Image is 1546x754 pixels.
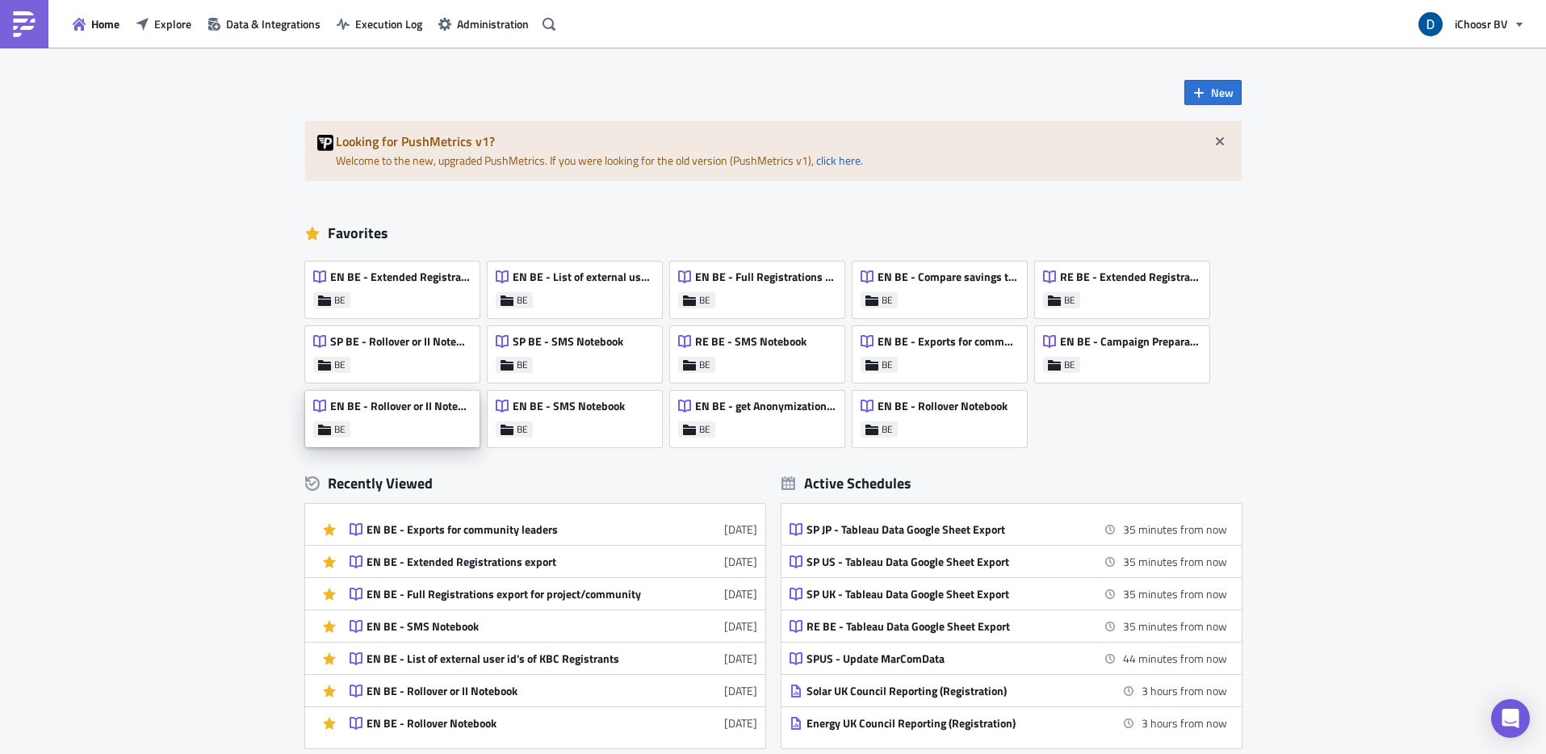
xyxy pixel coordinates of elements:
[724,682,757,699] time: 2025-09-26T09:25:21Z
[807,684,1089,698] div: Solar UK Council Reporting (Registration)
[699,358,710,371] span: BE
[334,358,346,371] span: BE
[695,334,807,349] span: RE BE - SMS Notebook
[1123,650,1227,667] time: 2025-09-29 10:09
[513,334,623,349] span: SP BE - SMS Notebook
[91,15,119,32] span: Home
[1455,15,1507,32] span: iChoosr BV
[1064,294,1075,307] span: BE
[882,358,893,371] span: BE
[853,253,1035,318] a: EN BE - Compare savings to the Average Market OfferBE
[1060,270,1200,284] span: RE BE - Extended Registrations export
[367,716,649,731] div: EN BE - Rollover Notebook
[330,399,471,413] span: EN BE - Rollover or II Notebook
[807,619,1089,634] div: RE BE - Tableau Data Google Sheet Export
[488,253,670,318] a: EN BE - List of external user id's of KBC RegistrantsBE
[724,585,757,602] time: 2025-09-26T12:22:53Z
[1417,10,1444,38] img: Avatar
[807,716,1089,731] div: Energy UK Council Reporting (Registration)
[430,11,537,36] a: Administration
[790,546,1227,577] a: SP US - Tableau Data Google Sheet Export35 minutes from now
[367,619,649,634] div: EN BE - SMS Notebook
[695,270,836,284] span: EN BE - Full Registrations export for project/community
[1060,334,1200,349] span: EN BE - Campaign Preparation - Info for suppliers
[853,383,1035,447] a: EN BE - Rollover NotebookBE
[807,587,1089,601] div: SP UK - Tableau Data Google Sheet Export
[305,383,488,447] a: EN BE - Rollover or II NotebookBE
[199,11,329,36] button: Data & Integrations
[11,11,37,37] img: PushMetrics
[878,399,1008,413] span: EN BE - Rollover Notebook
[1184,80,1242,105] button: New
[226,15,321,32] span: Data & Integrations
[790,610,1227,642] a: RE BE - Tableau Data Google Sheet Export35 minutes from now
[1035,253,1217,318] a: RE BE - Extended Registrations exportBE
[853,318,1035,383] a: EN BE - Exports for community leadersBE
[1064,358,1075,371] span: BE
[816,152,861,169] a: click here
[350,707,757,739] a: EN BE - Rollover Notebook[DATE]
[807,555,1089,569] div: SP US - Tableau Data Google Sheet Export
[305,121,1242,181] div: Welcome to the new, upgraded PushMetrics. If you were looking for the old version (PushMetrics v1...
[724,650,757,667] time: 2025-09-26T09:38:00Z
[781,474,911,492] div: Active Schedules
[367,587,649,601] div: EN BE - Full Registrations export for project/community
[1035,318,1217,383] a: EN BE - Campaign Preparation - Info for suppliersBE
[790,643,1227,674] a: SPUS - Update MarComData44 minutes from now
[305,318,488,383] a: SP BE - Rollover or II NotebookBE
[513,399,625,413] span: EN BE - SMS Notebook
[350,675,757,706] a: EN BE - Rollover or II Notebook[DATE]
[670,383,853,447] a: EN BE - get Anonymization listBE
[355,15,422,32] span: Execution Log
[1123,553,1227,570] time: 2025-09-29 10:00
[724,553,757,570] time: 2025-09-26T12:24:37Z
[1123,521,1227,538] time: 2025-09-29 10:00
[1491,699,1530,738] div: Open Intercom Messenger
[882,294,893,307] span: BE
[350,546,757,577] a: EN BE - Extended Registrations export[DATE]
[670,253,853,318] a: EN BE - Full Registrations export for project/communityBE
[336,135,1230,148] h5: Looking for PushMetrics v1?
[1123,585,1227,602] time: 2025-09-29 10:00
[457,15,529,32] span: Administration
[305,253,488,318] a: EN BE - Extended Registrations exportBE
[807,522,1089,537] div: SP JP - Tableau Data Google Sheet Export
[807,651,1089,666] div: SPUS - Update MarComData
[488,383,670,447] a: EN BE - SMS NotebookBE
[329,11,430,36] button: Execution Log
[790,513,1227,545] a: SP JP - Tableau Data Google Sheet Export35 minutes from now
[1142,682,1227,699] time: 2025-09-29 12:00
[878,334,1018,349] span: EN BE - Exports for community leaders
[517,358,528,371] span: BE
[367,555,649,569] div: EN BE - Extended Registrations export
[305,221,1242,245] div: Favorites
[65,11,128,36] button: Home
[334,294,346,307] span: BE
[724,521,757,538] time: 2025-09-26T12:25:25Z
[367,522,649,537] div: EN BE - Exports for community leaders
[350,578,757,609] a: EN BE - Full Registrations export for project/community[DATE]
[488,318,670,383] a: SP BE - SMS NotebookBE
[517,294,528,307] span: BE
[790,707,1227,739] a: Energy UK Council Reporting (Registration)3 hours from now
[790,578,1227,609] a: SP UK - Tableau Data Google Sheet Export35 minutes from now
[670,318,853,383] a: RE BE - SMS NotebookBE
[517,423,528,436] span: BE
[513,270,653,284] span: EN BE - List of external user id's of KBC Registrants
[1409,6,1534,42] button: iChoosr BV
[330,270,471,284] span: EN BE - Extended Registrations export
[367,684,649,698] div: EN BE - Rollover or II Notebook
[305,471,765,496] div: Recently Viewed
[154,15,191,32] span: Explore
[695,399,836,413] span: EN BE - get Anonymization list
[350,610,757,642] a: EN BE - SMS Notebook[DATE]
[350,643,757,674] a: EN BE - List of external user id's of KBC Registrants[DATE]
[1123,618,1227,635] time: 2025-09-29 10:00
[1142,714,1227,731] time: 2025-09-29 12:00
[128,11,199,36] button: Explore
[699,423,710,436] span: BE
